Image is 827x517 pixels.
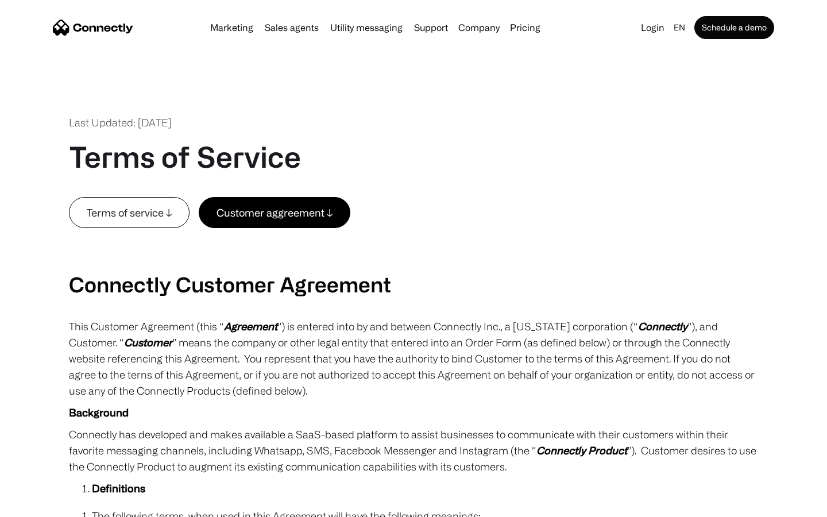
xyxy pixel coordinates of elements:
[69,250,758,266] p: ‍
[87,205,172,221] div: Terms of service ↓
[694,16,774,39] a: Schedule a demo
[409,23,453,32] a: Support
[23,497,69,513] ul: Language list
[505,23,545,32] a: Pricing
[206,23,258,32] a: Marketing
[69,140,301,174] h1: Terms of Service
[326,23,407,32] a: Utility messaging
[69,115,172,130] div: Last Updated: [DATE]
[92,483,145,494] strong: Definitions
[217,205,333,221] div: Customer aggreement ↓
[69,272,758,296] h2: Connectly Customer Agreement
[224,321,277,332] em: Agreement
[458,20,500,36] div: Company
[124,337,172,348] em: Customer
[11,496,69,513] aside: Language selected: English
[69,407,129,418] strong: Background
[69,228,758,244] p: ‍
[636,20,669,36] a: Login
[536,445,627,456] em: Connectly Product
[638,321,687,332] em: Connectly
[260,23,323,32] a: Sales agents
[69,318,758,399] p: This Customer Agreement (this “ ”) is entered into by and between Connectly Inc., a [US_STATE] co...
[69,426,758,474] p: Connectly has developed and makes available a SaaS-based platform to assist businesses to communi...
[674,20,685,36] div: en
